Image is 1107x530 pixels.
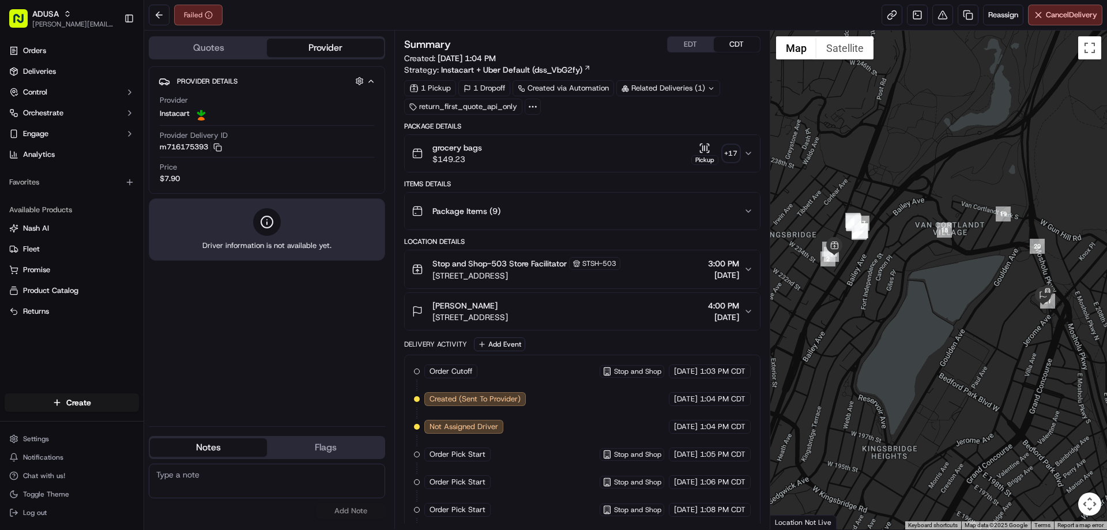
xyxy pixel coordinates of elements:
[513,80,614,96] a: Created via Automation
[30,74,208,87] input: Got a question? Start typing here...
[458,80,510,96] div: 1 Dropoff
[196,114,210,127] button: Start new chat
[174,5,223,25] div: Failed
[5,240,139,258] button: Fleet
[852,224,867,239] div: 11
[432,270,620,281] span: [STREET_ADDRESS]
[23,490,69,499] span: Toggle Theme
[5,261,139,279] button: Promise
[582,259,616,268] span: STSH-503
[5,468,139,484] button: Chat with us!
[441,64,591,76] a: Instacart + Uber Default (dss_VbG2fy)
[432,142,482,153] span: grocery bags
[267,39,384,57] button: Provider
[432,205,500,217] span: Package Items ( 9 )
[5,281,139,300] button: Product Catalog
[150,39,267,57] button: Quotes
[820,251,835,266] div: 2
[5,145,139,164] a: Analytics
[160,95,188,106] span: Provider
[430,394,521,404] span: Created (Sent To Provider)
[846,216,861,231] div: 14
[405,135,759,172] button: grocery bags$149.23Pickup+17
[23,66,56,77] span: Deliveries
[770,515,837,529] div: Location Not Live
[160,162,177,172] span: Price
[854,216,869,231] div: 17
[438,53,496,63] span: [DATE] 1:04 PM
[816,36,873,59] button: Show satellite imagery
[405,193,759,230] button: Package Items (9)
[23,167,88,179] span: Knowledge Base
[32,20,115,29] span: [PERSON_NAME][EMAIL_ADDRESS][PERSON_NAME][DOMAIN_NAME]
[12,110,32,131] img: 1736555255976-a54dd68f-1ca7-489b-9aae-adbdc363a1c4
[441,64,582,76] span: Instacart + Uber Default (dss_VbG2fy)
[23,471,65,480] span: Chat with us!
[404,52,496,64] span: Created:
[1028,5,1102,25] button: CancelDelivery
[614,505,661,514] span: Stop and Shop
[267,438,384,457] button: Flags
[691,142,739,165] button: Pickup+17
[700,394,745,404] span: 1:04 PM CDT
[1034,522,1050,528] a: Terms (opens in new tab)
[7,163,93,183] a: 📗Knowledge Base
[9,306,134,317] a: Returns
[432,153,482,165] span: $149.23
[614,478,661,487] span: Stop and Shop
[674,366,698,377] span: [DATE]
[430,505,485,515] span: Order Pick Start
[5,201,139,219] div: Available Products
[404,80,456,96] div: 1 Pickup
[5,219,139,238] button: Nash AI
[159,72,375,91] button: Provider Details
[996,206,1011,221] div: 19
[700,477,745,487] span: 1:06 PM CDT
[708,269,739,281] span: [DATE]
[194,107,208,121] img: profile_instacart_ahold_partner.png
[846,213,861,228] div: 16
[1078,36,1101,59] button: Toggle fullscreen view
[97,168,107,178] div: 💻
[430,449,485,460] span: Order Pick Start
[160,174,180,184] span: $7.90
[700,505,745,515] span: 1:08 PM CDT
[23,453,63,462] span: Notifications
[691,142,718,165] button: Pickup
[674,394,698,404] span: [DATE]
[988,10,1018,20] span: Reassign
[5,5,119,32] button: ADUSA[PERSON_NAME][EMAIL_ADDRESS][PERSON_NAME][DOMAIN_NAME]
[846,216,861,231] div: 13
[115,196,140,204] span: Pylon
[12,12,35,35] img: Nash
[404,122,760,131] div: Package Details
[23,87,47,97] span: Control
[700,422,745,432] span: 1:04 PM CDT
[9,265,134,275] a: Promise
[404,39,451,50] h3: Summary
[177,77,238,86] span: Provider Details
[5,393,139,412] button: Create
[5,431,139,447] button: Settings
[9,223,134,234] a: Nash AI
[668,37,714,52] button: EDT
[773,514,811,529] img: Google
[773,514,811,529] a: Open this area in Google Maps (opens a new window)
[404,340,467,349] div: Delivery Activity
[430,366,472,377] span: Order Cutoff
[616,80,720,96] div: Related Deliveries (1)
[404,99,522,115] div: return_first_quote_api_only
[32,8,59,20] span: ADUSA
[432,311,508,323] span: [STREET_ADDRESS]
[474,337,525,351] button: Add Event
[937,223,952,238] div: 18
[674,477,698,487] span: [DATE]
[824,247,839,262] div: 1
[93,163,190,183] a: 💻API Documentation
[66,397,91,408] span: Create
[1057,522,1104,528] a: Report a map error
[405,250,759,288] button: Stop and Shop-503 Store FacilitatorSTSH-503[STREET_ADDRESS]3:00 PM[DATE]
[9,244,134,254] a: Fleet
[853,223,868,238] div: 7
[23,244,40,254] span: Fleet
